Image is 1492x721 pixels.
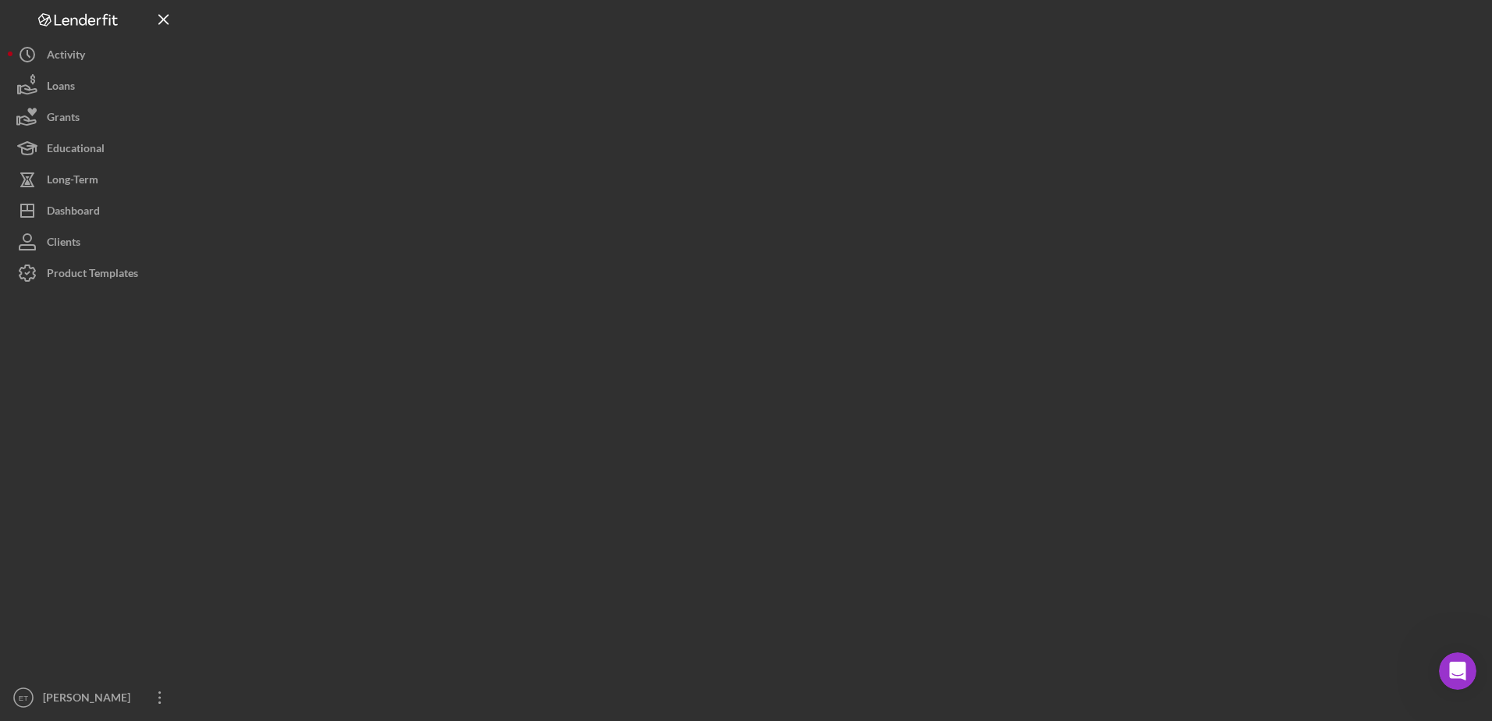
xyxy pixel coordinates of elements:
[47,226,80,261] div: Clients
[8,133,179,164] button: Educational
[8,257,179,289] button: Product Templates
[94,520,218,532] a: Open in help center
[47,164,98,199] div: Long-Term
[1439,652,1476,690] iframe: Intercom live chat
[272,6,302,36] button: Expand window
[95,469,136,500] span: disappointed reaction
[10,6,40,36] button: go back
[47,101,80,137] div: Grants
[185,469,208,500] span: 😃
[8,101,179,133] button: Grants
[136,469,176,500] span: neutral face reaction
[8,195,179,226] button: Dashboard
[8,226,179,257] button: Clients
[176,469,217,500] span: smiley reaction
[8,70,179,101] button: Loans
[8,682,179,713] button: ET[PERSON_NAME]
[104,469,126,500] span: 😞
[47,70,75,105] div: Loans
[144,469,167,500] span: 😐
[19,694,28,702] text: ET
[8,39,179,70] button: Activity
[39,682,140,717] div: [PERSON_NAME]
[47,133,105,168] div: Educational
[19,453,293,471] div: Did this answer your question?
[47,39,85,74] div: Activity
[47,257,138,293] div: Product Templates
[8,164,179,195] button: Long-Term
[47,195,100,230] div: Dashboard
